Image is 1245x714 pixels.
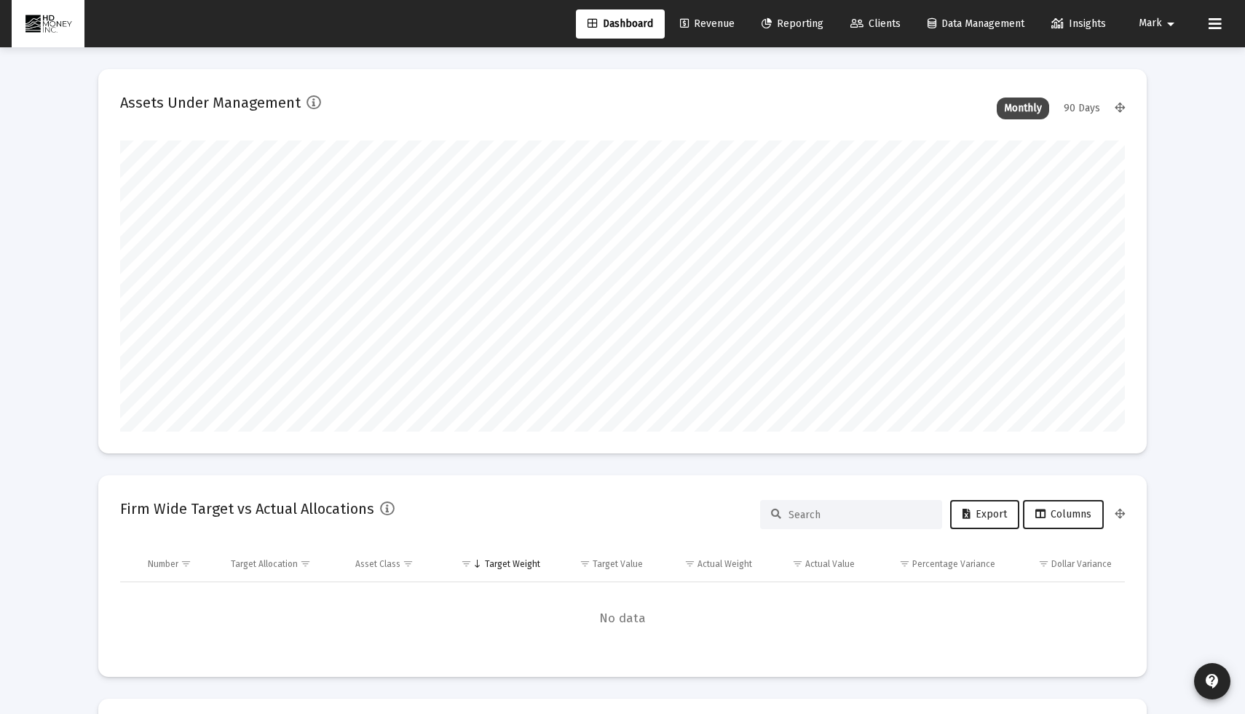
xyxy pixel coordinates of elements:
[403,558,414,569] span: Show filter options for column 'Asset Class'
[1005,547,1125,582] td: Column Dollar Variance
[441,547,550,582] td: Column Target Weight
[912,558,995,570] div: Percentage Variance
[1121,9,1197,38] button: Mark
[138,547,221,582] td: Column Number
[1056,98,1107,119] div: 90 Days
[576,9,665,39] a: Dashboard
[355,558,400,570] div: Asset Class
[788,509,931,521] input: Search
[1051,558,1112,570] div: Dollar Variance
[839,9,912,39] a: Clients
[750,9,835,39] a: Reporting
[221,547,345,582] td: Column Target Allocation
[345,547,442,582] td: Column Asset Class
[120,497,374,520] h2: Firm Wide Target vs Actual Allocations
[668,9,746,39] a: Revenue
[997,98,1049,119] div: Monthly
[950,500,1019,529] button: Export
[1035,508,1091,520] span: Columns
[593,558,643,570] div: Target Value
[1162,9,1179,39] mat-icon: arrow_drop_down
[653,547,762,582] td: Column Actual Weight
[697,558,752,570] div: Actual Weight
[899,558,910,569] span: Show filter options for column 'Percentage Variance'
[120,611,1125,627] span: No data
[181,558,191,569] span: Show filter options for column 'Number'
[120,547,1125,655] div: Data grid
[120,91,301,114] h2: Assets Under Management
[916,9,1036,39] a: Data Management
[684,558,695,569] span: Show filter options for column 'Actual Weight'
[588,17,653,30] span: Dashboard
[231,558,298,570] div: Target Allocation
[865,547,1005,582] td: Column Percentage Variance
[23,9,74,39] img: Dashboard
[300,558,311,569] span: Show filter options for column 'Target Allocation'
[850,17,901,30] span: Clients
[1023,500,1104,529] button: Columns
[792,558,803,569] span: Show filter options for column 'Actual Value'
[680,17,735,30] span: Revenue
[928,17,1024,30] span: Data Management
[1051,17,1106,30] span: Insights
[485,558,540,570] div: Target Weight
[580,558,590,569] span: Show filter options for column 'Target Value'
[1038,558,1049,569] span: Show filter options for column 'Dollar Variance'
[805,558,855,570] div: Actual Value
[461,558,472,569] span: Show filter options for column 'Target Weight'
[762,17,823,30] span: Reporting
[550,547,653,582] td: Column Target Value
[1040,9,1118,39] a: Insights
[1139,17,1162,30] span: Mark
[1203,673,1221,690] mat-icon: contact_support
[963,508,1007,520] span: Export
[148,558,178,570] div: Number
[762,547,865,582] td: Column Actual Value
